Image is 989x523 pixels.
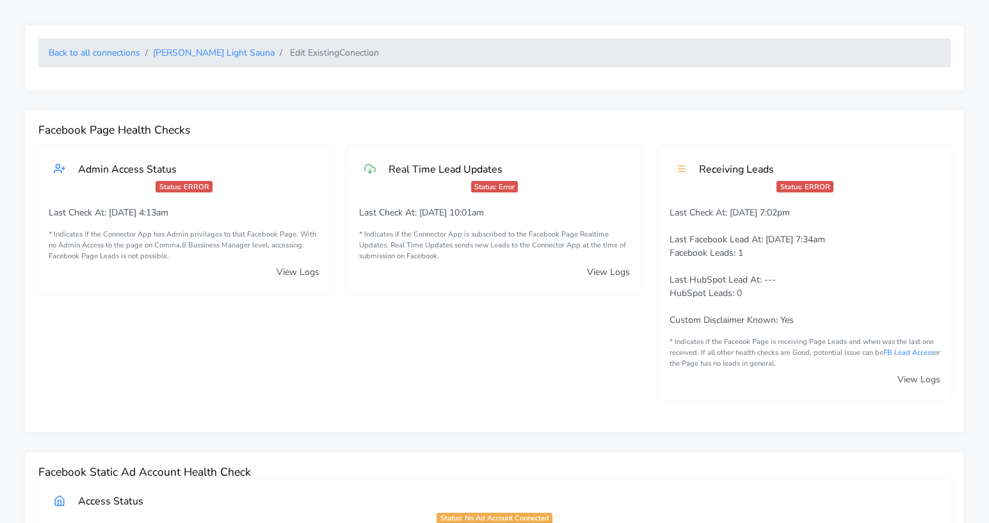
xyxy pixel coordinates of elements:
[38,38,951,67] nav: breadcrumb
[897,373,940,386] a: View Logs
[376,162,625,176] div: Real Time Lead Updates
[776,181,833,192] span: Status: ERROR
[670,247,743,259] span: Facebook Leads: 1
[670,207,790,219] span: Last Check At: [DATE] 7:02pm
[49,47,140,59] a: Back to all connections
[686,162,935,176] div: Receiving Leads
[277,266,319,278] a: View Logs
[359,230,630,261] small: * Indicates if the Connector App is subscribed to the Facebook Page Realtime Updates. Real Time U...
[670,314,794,326] span: Custom Disclaimer Known: Yes
[670,287,742,299] span: HubSpot Leads: 0
[670,233,825,246] span: Last Facebook Lead At: [DATE] 7:34am
[38,465,951,479] h4: Facebook Static Ad Account Health Check
[587,266,630,278] a: View Logs
[49,230,319,261] small: * Indicates if the Connector App has Admin privilages to that Facebook Page. With no Admin Access...
[65,162,314,176] div: Admin Access Status
[359,206,630,219] p: Last Check At: [DATE] 10:01am
[156,181,212,192] span: Status: ERROR
[38,123,951,137] h4: Facebook Page Health Checks
[275,46,379,59] li: Edit Existing Conection
[883,348,934,357] a: FB Lead Access
[49,206,319,219] p: Last Check At: [DATE] 4:13am
[471,181,518,192] span: Status: Error
[670,274,776,286] span: Last HubSpot Lead At: ---
[65,494,935,508] div: Access Status
[153,47,275,59] a: [PERSON_NAME] Light Sauna
[670,337,940,368] span: * Indicates if the Faceook Page is receiving Page Leads and when was the last one received. If al...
